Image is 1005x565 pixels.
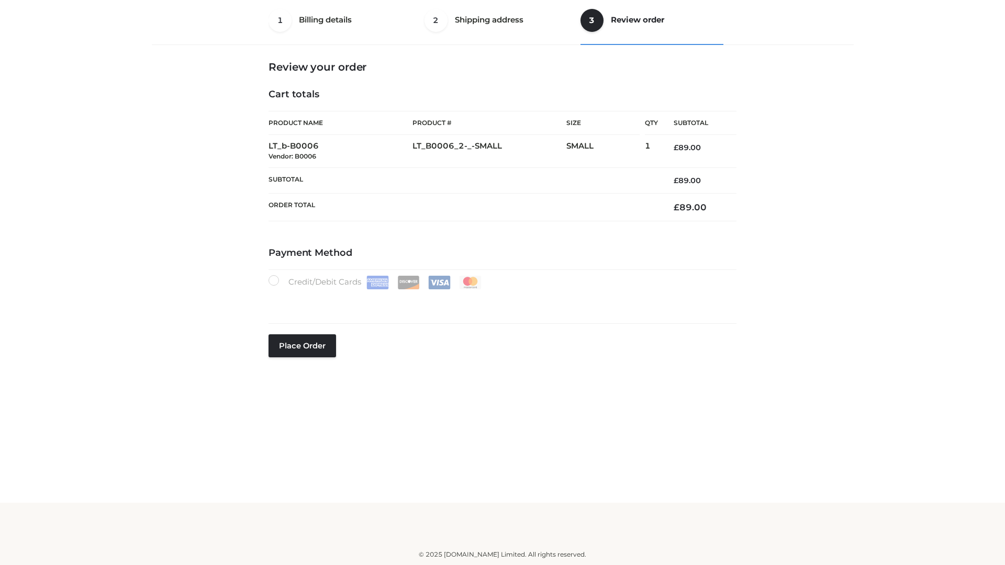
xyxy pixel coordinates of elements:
[674,143,701,152] bdi: 89.00
[412,111,566,135] th: Product #
[269,89,736,100] h4: Cart totals
[269,111,412,135] th: Product Name
[674,176,678,185] span: £
[269,247,736,259] h4: Payment Method
[674,176,701,185] bdi: 89.00
[155,549,850,560] div: © 2025 [DOMAIN_NAME] Limited. All rights reserved.
[428,276,451,289] img: Visa
[269,194,658,221] th: Order Total
[645,111,658,135] th: Qty
[645,135,658,168] td: 1
[674,143,678,152] span: £
[412,135,566,168] td: LT_B0006_2-_-SMALL
[674,202,679,212] span: £
[269,275,483,289] label: Credit/Debit Cards
[269,167,658,193] th: Subtotal
[674,202,707,212] bdi: 89.00
[269,152,316,160] small: Vendor: B0006
[269,135,412,168] td: LT_b-B0006
[459,276,482,289] img: Mastercard
[566,111,640,135] th: Size
[658,111,736,135] th: Subtotal
[566,135,645,168] td: SMALL
[275,294,730,306] iframe: Secure card payment input frame
[269,334,336,357] button: Place order
[366,276,389,289] img: Amex
[269,61,736,73] h3: Review your order
[397,276,420,289] img: Discover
